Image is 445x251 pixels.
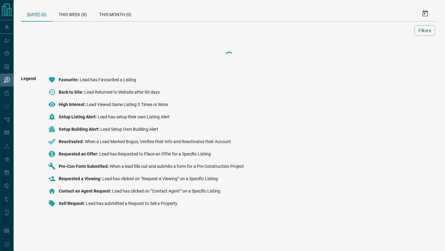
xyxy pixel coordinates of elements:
[87,102,168,107] span: Lead Viewed Same Listing 3 Times or More
[110,164,244,169] span: When a lead fills out and submits a form for a Pre Construction Project
[80,77,136,82] span: Lead has Favourited a Listing
[418,6,433,21] button: Select Date Range
[59,77,80,82] span: Favourite
[59,127,100,132] span: Setup Building Alert
[198,50,260,62] div: Loading
[84,90,160,95] span: Lead Returned to Website after 90 days
[59,176,102,181] span: Requested a Viewing
[414,25,435,36] button: Filters
[59,90,84,95] span: Back to Site
[85,139,231,144] span: When a Lead Marked Bogus, Verifies their Info and Reactivates their Account
[59,114,98,119] span: Setup Listing Alert
[21,76,36,212] span: Legend
[59,189,112,194] span: Contact an Agent Request
[59,102,87,107] span: High Interest
[98,114,170,119] span: Lead has setup their own Listing Alert
[86,201,177,206] span: Lead has submitted a Request to Sell a Property
[59,139,85,144] span: Reactivated
[53,6,93,21] div: This Week (0)
[102,176,218,181] span: Lead has clicked on “Request a Viewing” on a Specific Listing
[112,189,220,194] span: Lead has clicked on “Contact Agent” on a Specific Listing
[59,164,110,169] span: Pre-Con Form Submitted
[59,151,99,156] span: Requested an Offer
[59,201,86,206] span: Sell Request
[100,127,158,132] span: Lead Setup Own Building Alert
[99,151,211,156] span: Lead has Requested to Place an Offer for a Specific Listing
[93,6,138,21] div: This Month (0)
[21,6,53,22] div: [DATE] (0)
